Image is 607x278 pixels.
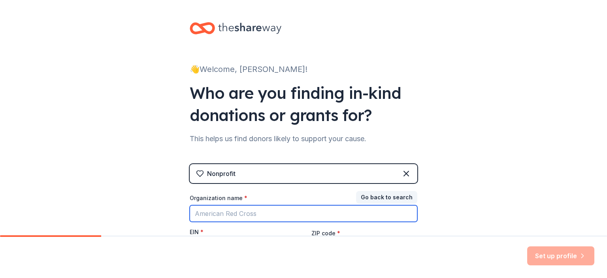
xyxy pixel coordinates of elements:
label: EIN [190,228,204,236]
div: Who are you finding in-kind donations or grants for? [190,82,417,126]
input: American Red Cross [190,205,417,222]
label: ZIP code [311,229,340,237]
button: Go back to search [356,191,417,204]
div: This helps us find donors likely to support your cause. [190,132,417,145]
div: Nonprofit [207,169,236,178]
label: Organization name [190,194,247,202]
div: 👋 Welcome, [PERSON_NAME]! [190,63,417,76]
